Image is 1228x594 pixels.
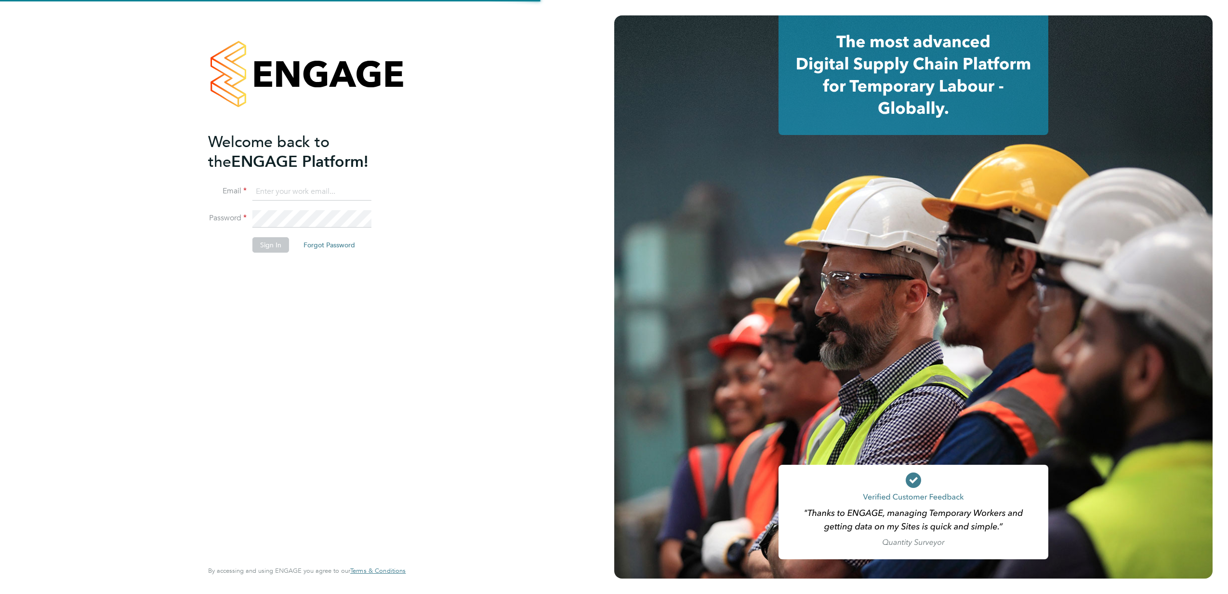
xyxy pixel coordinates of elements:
a: Terms & Conditions [350,567,406,575]
button: Forgot Password [296,237,363,253]
label: Email [208,186,247,196]
span: Terms & Conditions [350,567,406,575]
input: Enter your work email... [252,183,371,201]
button: Sign In [252,237,289,253]
h2: ENGAGE Platform! [208,132,396,172]
span: By accessing and using ENGAGE you agree to our [208,567,406,575]
label: Password [208,213,247,223]
span: Welcome back to the [208,133,330,171]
